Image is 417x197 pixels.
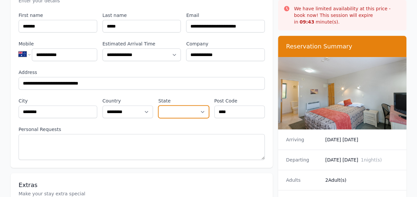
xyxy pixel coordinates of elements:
label: Address [19,69,265,76]
strong: 09 : 43 [300,19,314,25]
label: City [19,98,97,104]
label: Email [186,12,265,19]
h3: Extras [19,181,265,189]
label: First name [19,12,97,19]
label: Estimated Arrival Time [103,40,181,47]
label: Post Code [214,98,265,104]
h3: Reservation Summary [286,42,398,50]
p: We have limited availability at this price - book now! This session will expire in minute(s). [294,5,401,25]
dt: Departing [286,157,320,163]
dd: [DATE] [DATE] [325,157,398,163]
label: State [158,98,209,104]
label: Country [103,98,153,104]
dd: [DATE] [DATE] [325,136,398,143]
label: Personal Requests [19,126,265,133]
dd: 2 Adult(s) [325,177,398,183]
label: Mobile [19,40,97,47]
p: Make your stay extra special [19,190,265,197]
img: Standard Studio [278,57,406,129]
dt: Adults [286,177,320,183]
dt: Arriving [286,136,320,143]
span: 1 night(s) [361,157,382,163]
label: Company [186,40,265,47]
label: Last name [103,12,181,19]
